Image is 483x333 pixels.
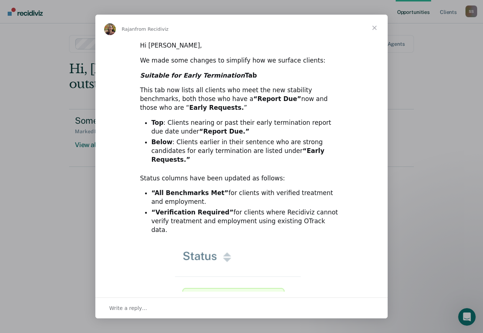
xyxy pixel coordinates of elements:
[122,26,135,32] span: Rajan
[104,23,116,35] img: Profile image for Rajan
[253,95,301,102] b: “Report Due”
[140,56,343,65] div: We made some changes to simplify how we surface clients:
[361,15,388,41] span: Close
[95,298,388,318] div: Open conversation and reply
[140,174,343,183] div: Status columns have been updated as follows:
[151,208,343,235] li: for clients where Recidiviz cannot verify treatment and employment using existing OTrack data.
[151,189,343,206] li: for clients with verified treatment and employment.
[151,189,228,197] b: “All Benchmarks Met”
[140,86,343,112] div: This tab now lists all clients who meet the new stability benchmarks, both those who have a now a...
[151,119,163,126] b: Top
[199,128,249,135] b: “Report Due.”
[151,138,172,146] b: Below
[151,147,324,163] b: “Early Requests.”
[140,41,343,50] div: Hi [PERSON_NAME],
[151,138,343,164] li: : Clients earlier in their sentence who are strong candidates for early termination are listed under
[135,26,169,32] span: from Recidiviz
[151,119,343,136] li: : Clients nearing or past their early termination report due date under
[140,72,257,79] b: Tab
[140,72,245,79] i: Suitable for Early Termination
[189,104,244,111] b: Early Requests.
[109,303,147,313] span: Write a reply…
[151,209,233,216] b: “Verification Required”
